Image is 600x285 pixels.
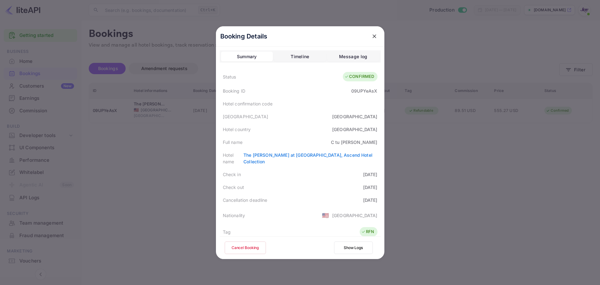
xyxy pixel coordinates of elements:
[223,152,244,165] div: Hotel name
[223,100,272,107] div: Hotel confirmation code
[220,32,267,41] p: Booking Details
[363,197,377,203] div: [DATE]
[223,229,231,235] div: Tag
[274,52,326,62] button: Timeline
[223,184,244,191] div: Check out
[369,31,380,42] button: close
[332,113,377,120] div: [GEOGRAPHIC_DATA]
[334,242,373,254] button: Show Logs
[363,171,377,178] div: [DATE]
[237,53,257,60] div: Summary
[223,113,268,120] div: [GEOGRAPHIC_DATA]
[363,184,377,191] div: [DATE]
[291,53,309,60] div: Timeline
[223,171,241,178] div: Check in
[332,212,377,219] div: [GEOGRAPHIC_DATA]
[221,52,273,62] button: Summary
[351,88,377,94] div: 09UPYeAsX
[243,152,372,164] a: The [PERSON_NAME] at [GEOGRAPHIC_DATA], Ascend Hotel Collection
[223,197,267,203] div: Cancellation deadline
[344,74,374,80] div: CONFIRMED
[327,52,379,62] button: Message log
[361,229,374,235] div: RFN
[225,242,266,254] button: Cancel Booking
[339,53,367,60] div: Message log
[322,210,329,221] span: United States
[223,139,242,145] div: Full name
[331,139,377,145] div: C tu [PERSON_NAME]
[223,74,236,80] div: Status
[223,126,251,133] div: Hotel country
[223,88,246,94] div: Booking ID
[332,126,377,133] div: [GEOGRAPHIC_DATA]
[223,212,245,219] div: Nationality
